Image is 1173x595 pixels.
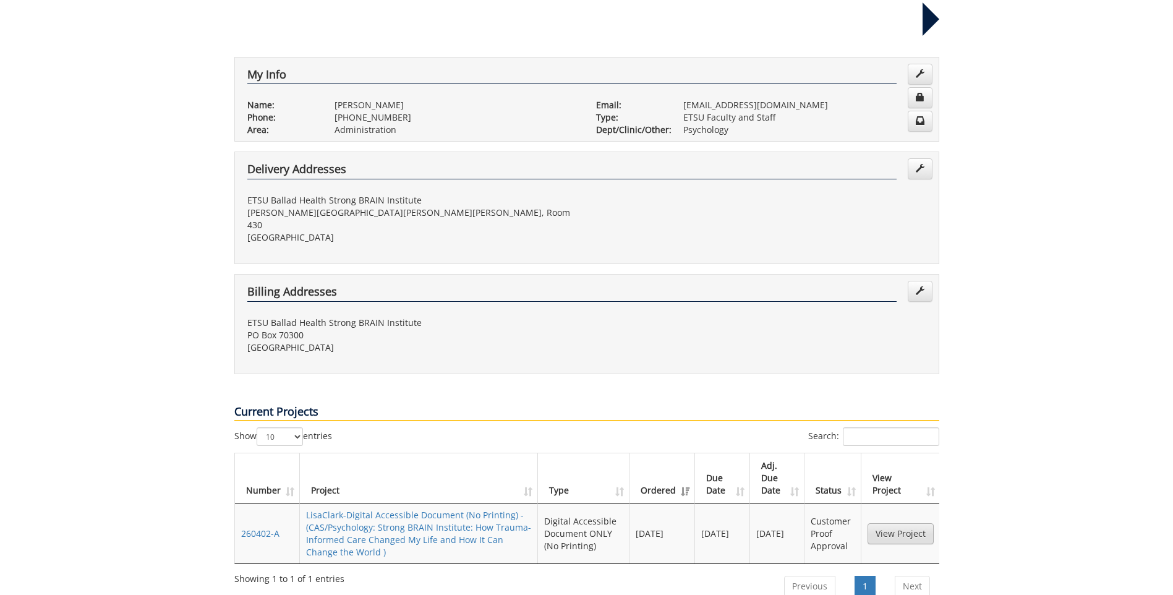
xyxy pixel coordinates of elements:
[629,453,695,503] th: Ordered: activate to sort column ascending
[861,453,940,503] th: View Project: activate to sort column ascending
[235,453,300,503] th: Number: activate to sort column ascending
[234,568,344,585] div: Showing 1 to 1 of 1 entries
[695,453,750,503] th: Due Date: activate to sort column ascending
[247,69,897,85] h4: My Info
[335,124,578,136] p: Administration
[683,99,926,111] p: [EMAIL_ADDRESS][DOMAIN_NAME]
[538,503,629,563] td: Digital Accessible Document ONLY (No Printing)
[247,207,578,231] p: [PERSON_NAME][GEOGRAPHIC_DATA][PERSON_NAME][PERSON_NAME], Room 430
[247,163,897,179] h4: Delivery Addresses
[335,99,578,111] p: [PERSON_NAME]
[247,99,316,111] p: Name:
[804,503,861,563] td: Customer Proof Approval
[247,341,578,354] p: [GEOGRAPHIC_DATA]
[908,64,932,85] a: Edit Info
[843,427,939,446] input: Search:
[241,528,279,539] a: 260402-A
[695,503,750,563] td: [DATE]
[247,111,316,124] p: Phone:
[306,509,531,558] a: LisaClark-Digital Accessible Document (No Printing) - (CAS/Psychology: Strong BRAIN Institute: Ho...
[234,427,332,446] label: Show entries
[247,317,578,329] p: ETSU Ballad Health Strong BRAIN Institute
[908,281,932,302] a: Edit Addresses
[908,158,932,179] a: Edit Addresses
[257,427,303,446] select: Showentries
[908,87,932,108] a: Change Password
[808,427,939,446] label: Search:
[247,286,897,302] h4: Billing Addresses
[804,453,861,503] th: Status: activate to sort column ascending
[234,404,939,421] p: Current Projects
[335,111,578,124] p: [PHONE_NUMBER]
[868,523,934,544] a: View Project
[247,124,316,136] p: Area:
[683,124,926,136] p: Psychology
[629,503,695,563] td: [DATE]
[908,111,932,132] a: Change Communication Preferences
[683,111,926,124] p: ETSU Faculty and Staff
[300,453,538,503] th: Project: activate to sort column ascending
[596,124,665,136] p: Dept/Clinic/Other:
[247,231,578,244] p: [GEOGRAPHIC_DATA]
[538,453,629,503] th: Type: activate to sort column ascending
[247,329,578,341] p: PO Box 70300
[596,111,665,124] p: Type:
[596,99,665,111] p: Email:
[750,503,805,563] td: [DATE]
[750,453,805,503] th: Adj. Due Date: activate to sort column ascending
[247,194,578,207] p: ETSU Ballad Health Strong BRAIN Institute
